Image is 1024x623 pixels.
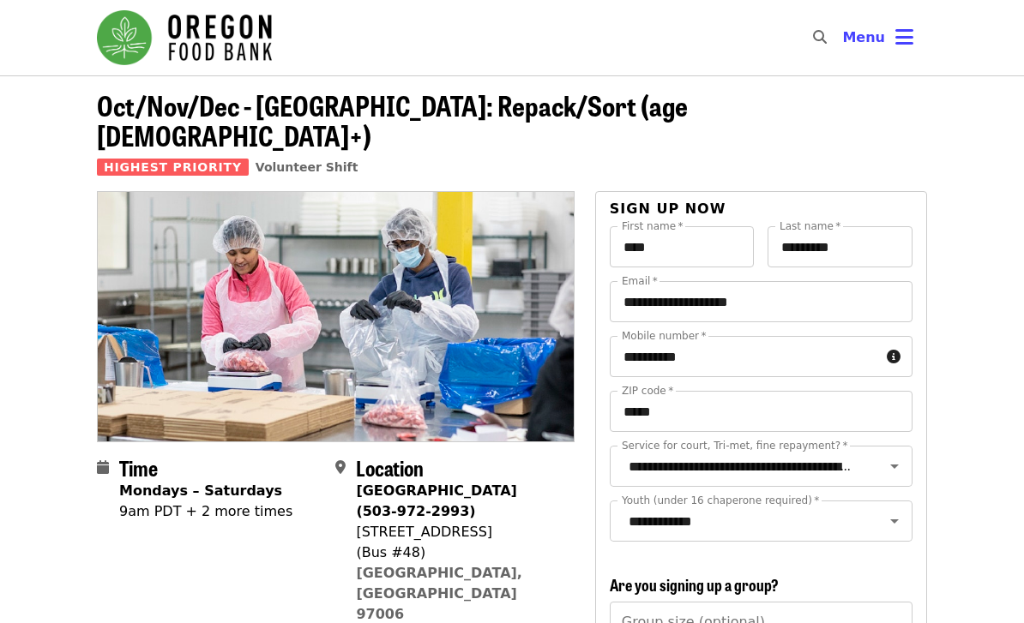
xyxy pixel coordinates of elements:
[97,85,688,155] span: Oct/Nov/Dec - [GEOGRAPHIC_DATA]: Repack/Sort (age [DEMOGRAPHIC_DATA]+)
[842,29,885,45] span: Menu
[610,336,880,377] input: Mobile number
[356,452,424,482] span: Location
[828,17,927,58] button: Toggle account menu
[622,221,684,231] label: First name
[622,331,706,341] label: Mobile number
[256,160,358,174] a: Volunteer Shift
[119,482,282,499] strong: Mondays – Saturdays
[610,281,913,322] input: Email
[97,159,249,176] span: Highest Priority
[98,192,574,440] img: Oct/Nov/Dec - Beaverton: Repack/Sort (age 10+) organized by Oregon Food Bank
[882,454,907,478] button: Open
[837,17,851,58] input: Search
[895,25,913,50] i: bars icon
[335,459,346,476] i: map-marker-alt icon
[610,391,913,432] input: ZIP code
[882,509,907,533] button: Open
[356,542,560,563] div: (Bus #48)
[768,226,913,267] input: Last name
[887,349,901,365] i: circle-info icon
[119,501,292,522] div: 9am PDT + 2 more times
[356,482,516,519] strong: [GEOGRAPHIC_DATA] (503-972-2993)
[622,440,848,451] label: Service for court, Tri-met, fine repayment?
[780,221,840,231] label: Last name
[813,29,827,45] i: search icon
[356,522,560,542] div: [STREET_ADDRESS]
[97,459,109,476] i: calendar icon
[119,452,158,482] span: Time
[610,573,779,596] span: Are you signing up a group?
[356,565,522,622] a: [GEOGRAPHIC_DATA], [GEOGRAPHIC_DATA] 97006
[610,201,726,217] span: Sign up now
[97,10,272,65] img: Oregon Food Bank - Home
[622,386,673,396] label: ZIP code
[622,276,658,286] label: Email
[610,226,755,267] input: First name
[622,495,819,506] label: Youth (under 16 chaperone required)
